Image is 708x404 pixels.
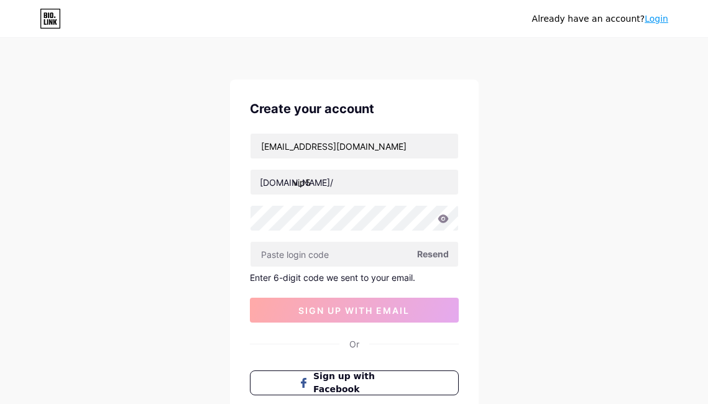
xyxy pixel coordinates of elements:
button: sign up with email [250,298,459,323]
div: [DOMAIN_NAME]/ [260,176,333,189]
a: Login [645,14,668,24]
div: Or [349,337,359,351]
span: Sign up with Facebook [313,370,410,396]
input: Email [251,134,458,158]
div: Create your account [250,99,459,118]
div: Enter 6-digit code we sent to your email. [250,272,459,283]
span: Resend [417,247,449,260]
input: username [251,170,458,195]
button: Sign up with Facebook [250,370,459,395]
span: sign up with email [298,305,410,316]
div: Already have an account? [532,12,668,25]
input: Paste login code [251,242,458,267]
